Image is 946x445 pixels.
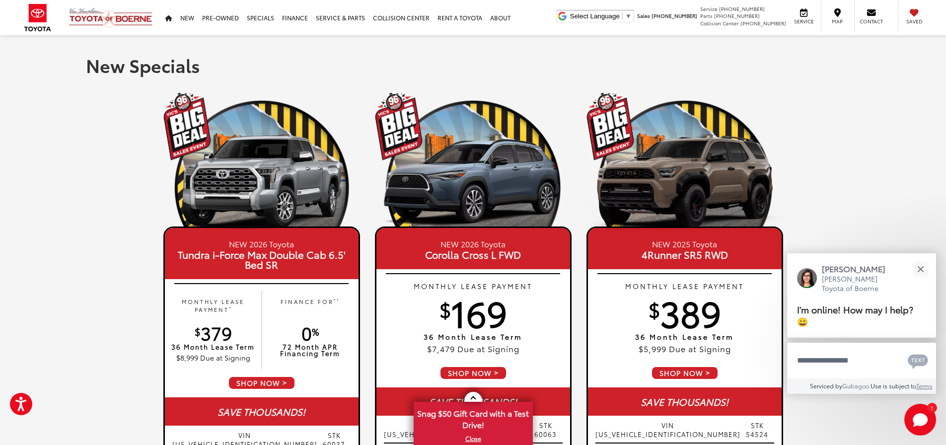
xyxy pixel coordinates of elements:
[826,18,848,25] span: Map
[588,343,782,354] p: $5,999 Due at Signing
[595,249,774,259] span: 4Runner SR5 RWD
[595,238,774,249] small: NEW 2025 Toyota
[384,238,563,249] small: NEW 2026 Toyota
[586,135,783,233] img: 25_4Runner_TRD_Pro_Mudbath_Left
[904,404,936,436] svg: Start Chat
[163,135,360,233] img: 25_Tundra_1794_Edition_i-FORCE_MAX_Celestial_Silver_Metallic_Left
[570,12,632,20] a: Select Language​
[586,92,783,226] img: 19_1756501440.png
[910,258,931,280] button: Close
[375,135,572,233] img: 25_Corolla_Cross_XLE_Celestite_Left
[740,19,786,27] span: [PHONE_NUMBER]
[700,19,739,27] span: Collision Center
[439,366,507,380] span: SHOP NOW
[871,381,916,390] span: Use is subject to
[904,404,936,436] button: Toggle Chat Window
[588,281,782,291] p: MONTHLY LEASE PAYMENT
[172,249,351,269] span: Tundra i-Force Max Double Cab 6.5' Bed SR
[652,12,697,19] span: [PHONE_NUMBER]
[415,403,532,433] span: Snag $50 Gift Card with a Test Drive!
[384,421,529,439] span: VIN [US_VEHICLE_IDENTIFICATION_NUMBER]
[740,421,774,439] span: STK 54524
[714,12,760,19] span: [PHONE_NUMBER]
[163,92,360,226] img: 19_1756501440.png
[625,12,632,20] span: ▼
[165,397,359,426] div: SAVE THOUSANDS!
[69,7,153,28] img: Vic Vaughan Toyota of Boerne
[267,344,354,357] p: 72 Month APR Financing Term
[170,344,257,350] p: 36 Month Lease Term
[376,387,570,416] div: SAVE THOUSANDS!
[376,281,570,291] p: MONTHLY LEASE PAYMENT
[810,381,842,390] span: Serviced by
[787,253,936,394] div: Close[PERSON_NAME][PERSON_NAME] Toyota of BoerneI'm online! How may I help? 😀Type your messageCha...
[267,297,354,314] p: FINANCE FOR
[195,324,201,338] sup: $
[797,302,913,328] span: I'm online! How may I help? 😀
[595,421,740,439] span: VIN [US_VEHICLE_IDENTIFICATION_NUMBER]
[195,320,232,345] span: 379
[719,5,765,12] span: [PHONE_NUMBER]
[439,295,451,323] sup: $
[376,333,570,340] p: 36 Month Lease Term
[588,387,782,416] div: SAVE THOUSANDS!
[842,381,871,390] a: Gubagoo.
[375,92,572,226] img: 19_1756501440.png
[787,343,936,378] textarea: Type your message
[301,320,319,345] span: 0
[228,376,295,390] span: SHOP NOW
[570,12,620,20] span: Select Language
[172,238,351,249] small: NEW 2026 Toyota
[439,287,507,337] span: 169
[793,18,815,25] span: Service
[312,324,319,338] sup: %
[651,366,719,380] span: SHOP NOW
[588,333,782,340] p: 36 Month Lease Term
[86,55,861,75] h1: New Specials
[700,5,718,12] span: Service
[649,287,721,337] span: 389
[916,381,933,390] a: Terms
[529,421,563,439] span: STK 60063
[903,18,925,25] span: Saved
[384,249,563,259] span: Corolla Cross L FWD
[860,18,883,25] span: Contact
[376,343,570,354] p: $7,479 Due at Signing
[931,405,933,410] span: 1
[170,297,257,314] p: MONTHLY LEASE PAYMENT
[700,12,713,19] span: Parts
[822,274,895,294] p: [PERSON_NAME] Toyota of Boerne
[908,353,928,369] svg: Text
[649,295,660,323] sup: $
[170,353,257,363] p: $8,999 Due at Signing
[822,263,895,274] p: [PERSON_NAME]
[905,349,931,371] button: Chat with SMS
[637,12,650,19] span: Sales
